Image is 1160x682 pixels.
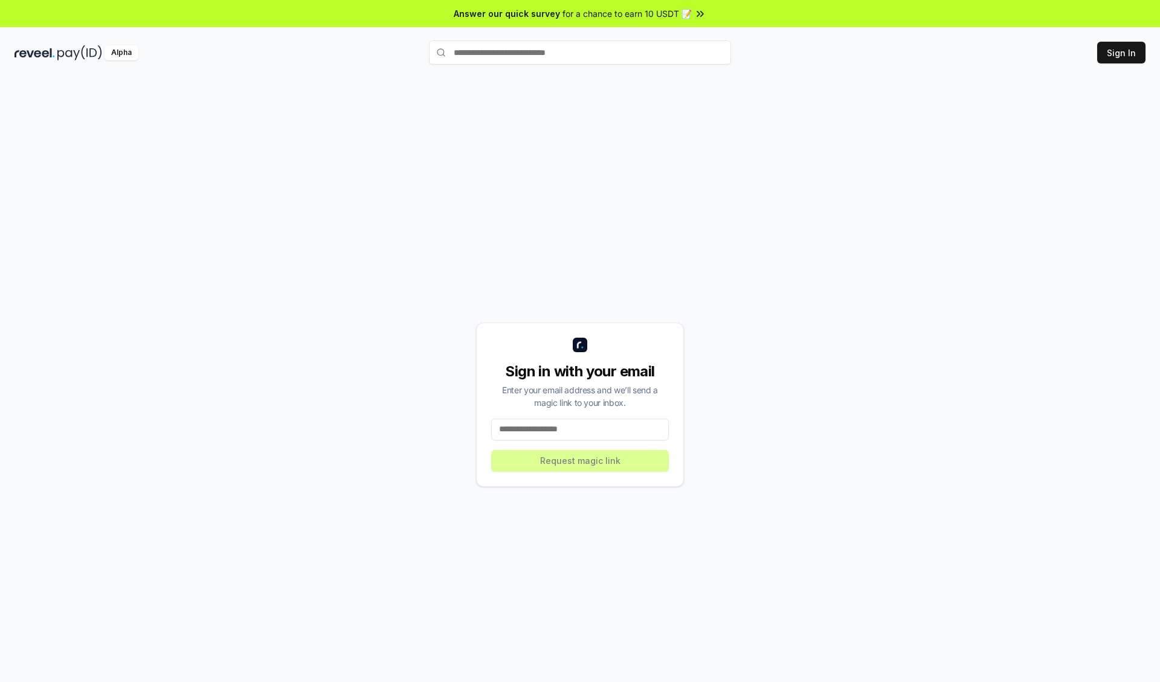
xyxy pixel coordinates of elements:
div: Enter your email address and we’ll send a magic link to your inbox. [491,384,669,409]
img: reveel_dark [14,45,55,60]
img: logo_small [573,338,587,352]
button: Sign In [1097,42,1145,63]
img: pay_id [57,45,102,60]
div: Alpha [105,45,138,60]
span: Answer our quick survey [454,7,560,20]
span: for a chance to earn 10 USDT 📝 [562,7,692,20]
div: Sign in with your email [491,362,669,381]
